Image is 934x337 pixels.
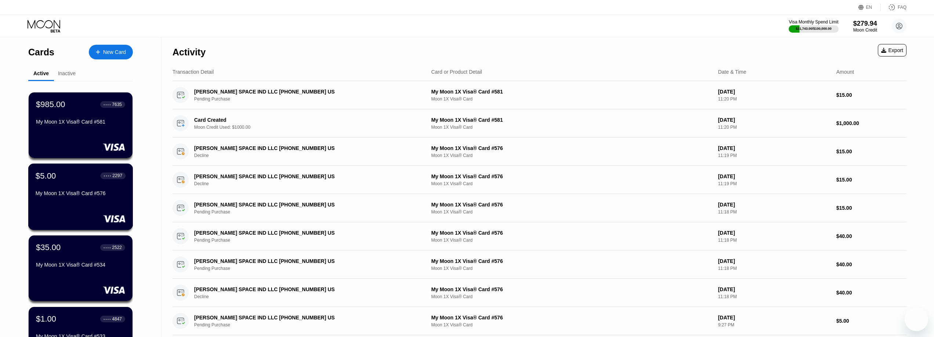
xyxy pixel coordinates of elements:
[789,19,838,25] div: Visa Monthly Spend Limit
[836,318,906,324] div: $5.00
[431,145,712,151] div: My Moon 1X Visa® Card #576
[103,49,126,55] div: New Card
[172,69,214,75] div: Transaction Detail
[29,235,132,301] div: $35.00● ● ● ●2522My Moon 1X Visa® Card #534
[718,153,830,158] div: 11:19 PM
[112,102,122,107] div: 7635
[431,294,712,299] div: Moon 1X Visa® Card
[194,322,422,327] div: Pending Purchase
[172,109,906,138] div: Card CreatedMoon Credit Used: $1000.00My Moon 1X Visa® Card #581Moon 1X Visa® Card[DATE]11:20 PM$...
[878,44,906,56] div: Export
[836,149,906,154] div: $15.00
[172,166,906,194] div: [PERSON_NAME] SPACE IND LLC [PHONE_NUMBER] USDeclineMy Moon 1X Visa® Card #576Moon 1X Visa® Card[...
[718,125,830,130] div: 11:20 PM
[718,202,830,208] div: [DATE]
[718,145,830,151] div: [DATE]
[905,308,928,331] iframe: Кнопка запуска окна обмена сообщениями
[858,4,881,11] div: EN
[194,181,422,186] div: Decline
[431,69,482,75] div: Card or Product Detail
[898,5,906,10] div: FAQ
[58,70,76,76] div: Inactive
[718,69,746,75] div: Date & Time
[431,153,712,158] div: Moon 1X Visa® Card
[29,92,132,158] div: $985.00● ● ● ●7635My Moon 1X Visa® Card #581
[28,47,54,58] div: Cards
[172,307,906,335] div: [PERSON_NAME] SPACE IND LLC [PHONE_NUMBER] USPending PurchaseMy Moon 1X Visa® Card #576Moon 1X Vi...
[194,202,406,208] div: [PERSON_NAME] SPACE IND LLC [PHONE_NUMBER] US
[431,266,712,271] div: Moon 1X Visa® Card
[718,117,830,123] div: [DATE]
[881,4,906,11] div: FAQ
[718,230,830,236] div: [DATE]
[836,233,906,239] div: $40.00
[836,120,906,126] div: $1,000.00
[112,245,122,250] div: 2522
[36,171,56,180] div: $5.00
[718,96,830,102] div: 11:20 PM
[172,81,906,109] div: [PERSON_NAME] SPACE IND LLC [PHONE_NUMBER] USPending PurchaseMy Moon 1X Visa® Card #581Moon 1X Vi...
[103,318,111,320] div: ● ● ● ●
[866,5,872,10] div: EN
[103,246,111,249] div: ● ● ● ●
[431,209,712,215] div: Moon 1X Visa® Card
[194,89,406,95] div: [PERSON_NAME] SPACE IND LLC [PHONE_NUMBER] US
[33,70,49,76] div: Active
[194,153,422,158] div: Decline
[112,173,122,178] div: 2297
[431,230,712,236] div: My Moon 1X Visa® Card #576
[194,266,422,271] div: Pending Purchase
[103,103,111,106] div: ● ● ● ●
[194,96,422,102] div: Pending Purchase
[431,202,712,208] div: My Moon 1X Visa® Card #576
[718,315,830,320] div: [DATE]
[194,315,406,320] div: [PERSON_NAME] SPACE IND LLC [PHONE_NUMBER] US
[36,100,65,109] div: $985.00
[718,322,830,327] div: 9:27 PM
[718,286,830,292] div: [DATE]
[718,238,830,243] div: 11:18 PM
[172,279,906,307] div: [PERSON_NAME] SPACE IND LLC [PHONE_NUMBER] USDeclineMy Moon 1X Visa® Card #576Moon 1X Visa® Card[...
[718,181,830,186] div: 11:19 PM
[194,286,406,292] div: [PERSON_NAME] SPACE IND LLC [PHONE_NUMBER] US
[836,205,906,211] div: $15.00
[431,322,712,327] div: Moon 1X Visa® Card
[194,230,406,236] div: [PERSON_NAME] SPACE IND LLC [PHONE_NUMBER] US
[194,173,406,179] div: [PERSON_NAME] SPACE IND LLC [PHONE_NUMBER] US
[194,294,422,299] div: Decline
[718,209,830,215] div: 11:18 PM
[36,190,126,196] div: My Moon 1X Visa® Card #576
[718,266,830,271] div: 11:18 PM
[36,314,56,324] div: $1.00
[431,238,712,243] div: Moon 1X Visa® Card
[431,125,712,130] div: Moon 1X Visa® Card
[194,238,422,243] div: Pending Purchase
[836,177,906,183] div: $15.00
[431,173,712,179] div: My Moon 1X Visa® Card #576
[431,181,712,186] div: Moon 1X Visa® Card
[431,258,712,264] div: My Moon 1X Visa® Card #576
[796,27,832,30] div: $21,743.00 / $100,000.00
[431,315,712,320] div: My Moon 1X Visa® Card #576
[194,145,406,151] div: [PERSON_NAME] SPACE IND LLC [PHONE_NUMBER] US
[836,290,906,296] div: $40.00
[789,19,838,33] div: Visa Monthly Spend Limit$21,743.00/$100,000.00
[112,316,122,322] div: 4847
[718,173,830,179] div: [DATE]
[36,119,125,125] div: My Moon 1X Visa® Card #581
[104,175,111,177] div: ● ● ● ●
[172,138,906,166] div: [PERSON_NAME] SPACE IND LLC [PHONE_NUMBER] USDeclineMy Moon 1X Visa® Card #576Moon 1X Visa® Card[...
[194,125,422,130] div: Moon Credit Used: $1000.00
[172,222,906,250] div: [PERSON_NAME] SPACE IND LLC [PHONE_NUMBER] USPending PurchaseMy Moon 1X Visa® Card #576Moon 1X Vi...
[89,45,133,59] div: New Card
[853,28,877,33] div: Moon Credit
[194,209,422,215] div: Pending Purchase
[718,294,830,299] div: 11:18 PM
[172,47,206,58] div: Activity
[194,117,406,123] div: Card Created
[718,258,830,264] div: [DATE]
[836,69,854,75] div: Amount
[881,47,903,53] div: Export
